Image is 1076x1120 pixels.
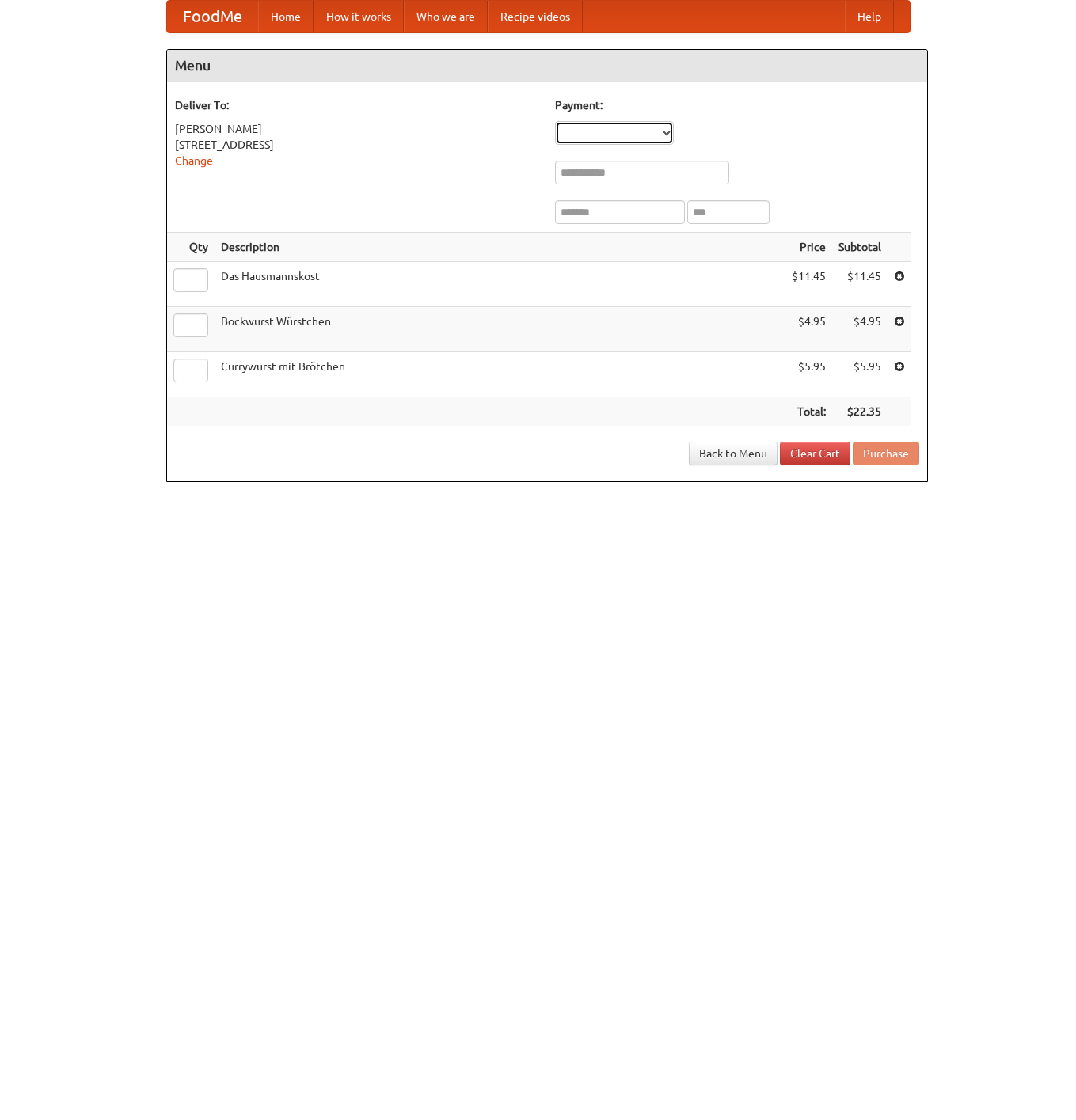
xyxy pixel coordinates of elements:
[845,1,894,32] a: Help
[215,262,785,307] td: Das Hausmannskost
[555,97,919,113] h5: Payment:
[314,1,404,32] a: How it works
[215,307,785,352] td: Bockwurst Würstchen
[175,121,539,137] div: [PERSON_NAME]
[404,1,488,32] a: Who we are
[785,307,832,352] td: $4.95
[167,1,258,32] a: FoodMe
[175,154,213,167] a: Change
[832,262,888,307] td: $11.45
[832,233,888,262] th: Subtotal
[167,50,927,82] h4: Menu
[832,352,888,397] td: $5.95
[215,352,785,397] td: Currywurst mit Brötchen
[167,233,215,262] th: Qty
[785,352,832,397] td: $5.95
[215,233,785,262] th: Description
[488,1,583,32] a: Recipe videos
[785,262,832,307] td: $11.45
[785,233,832,262] th: Price
[689,442,778,465] a: Back to Menu
[832,397,888,427] th: $22.35
[853,442,919,465] button: Purchase
[175,137,539,153] div: [STREET_ADDRESS]
[780,442,850,465] a: Clear Cart
[785,397,832,427] th: Total:
[832,307,888,352] td: $4.95
[175,97,539,113] h5: Deliver To:
[258,1,314,32] a: Home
